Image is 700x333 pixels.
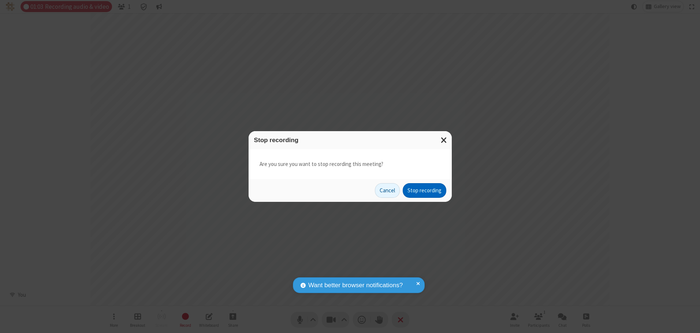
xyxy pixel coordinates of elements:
button: Cancel [375,183,400,198]
h3: Stop recording [254,137,446,144]
span: Want better browser notifications? [308,281,403,290]
button: Stop recording [403,183,446,198]
button: Close modal [436,131,452,149]
div: Are you sure you want to stop recording this meeting? [249,149,452,180]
